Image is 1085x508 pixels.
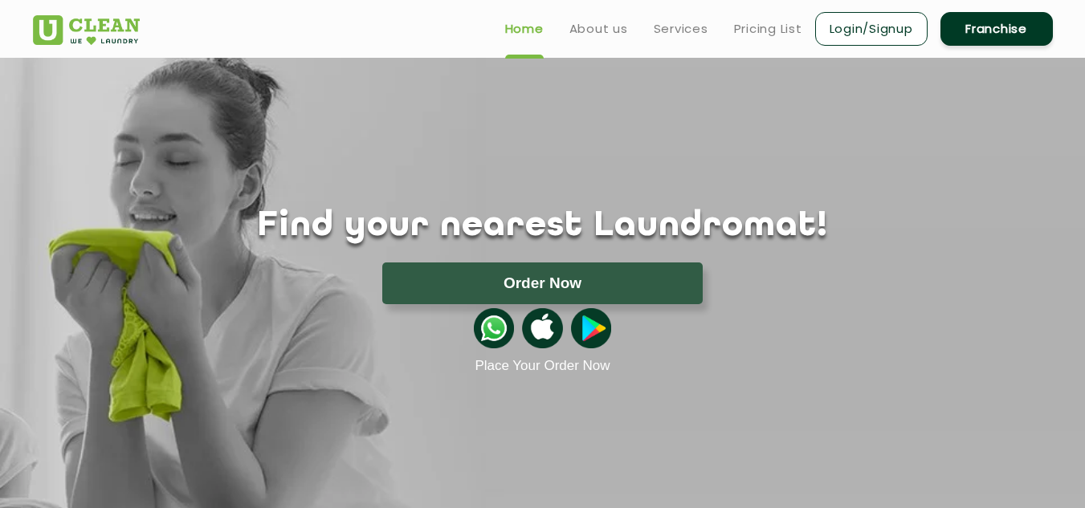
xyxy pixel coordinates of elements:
a: Place Your Order Now [475,358,610,374]
button: Order Now [382,262,703,304]
h1: Find your nearest Laundromat! [21,206,1065,246]
img: apple-icon.png [522,308,562,348]
a: Pricing List [734,19,802,39]
img: whatsappicon.png [474,308,514,348]
a: Login/Signup [815,12,928,46]
a: About us [569,19,628,39]
img: playstoreicon.png [571,308,611,348]
a: Franchise [940,12,1053,46]
a: Services [654,19,708,39]
a: Home [505,19,544,39]
img: UClean Laundry and Dry Cleaning [33,15,140,45]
